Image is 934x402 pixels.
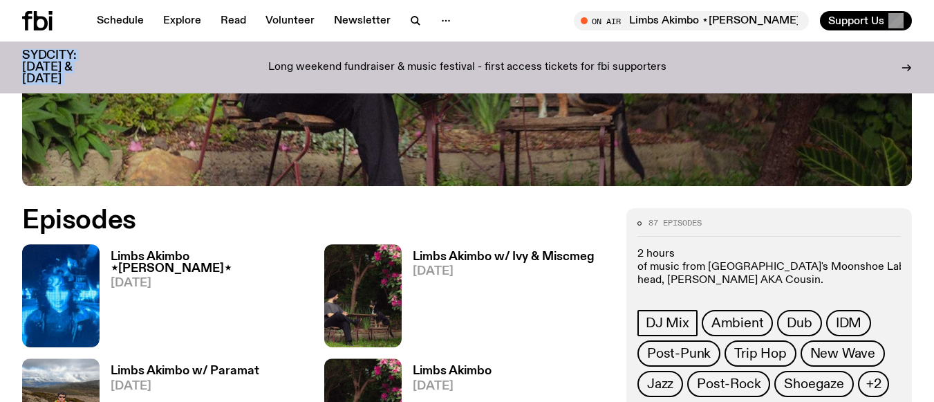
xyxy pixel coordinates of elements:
[22,50,111,85] h3: SYDCITY: [DATE] & [DATE]
[820,11,912,30] button: Support Us
[402,251,595,347] a: Limbs Akimbo w/ Ivy & Miscmeg[DATE]
[257,11,323,30] a: Volunteer
[212,11,254,30] a: Read
[711,316,764,331] span: Ambient
[858,371,890,397] button: +2
[637,248,901,288] p: 2 hours of music from [GEOGRAPHIC_DATA]'s Moonshoe Label head, [PERSON_NAME] AKA Cousin.
[801,340,885,367] a: New Wave
[787,316,812,331] span: Dub
[324,244,402,347] img: Jackson sits at an outdoor table, legs crossed and gazing at a black and brown dog also sitting a...
[100,251,308,347] a: Limbs Akimbo ⋆[PERSON_NAME]⋆[DATE]
[702,310,774,336] a: Ambient
[646,316,689,331] span: DJ Mix
[637,310,698,336] a: DJ Mix
[774,371,853,397] a: Shoegaze
[574,11,809,30] button: On AirLimbs Akimbo ⋆[PERSON_NAME]⋆
[725,340,796,367] a: Trip Hop
[648,219,702,227] span: 87 episodes
[866,376,881,392] span: +2
[734,346,786,361] span: Trip Hop
[784,376,843,392] span: Shoegaze
[326,11,399,30] a: Newsletter
[647,376,673,392] span: Jazz
[413,365,492,377] h3: Limbs Akimbo
[22,208,610,233] h2: Episodes
[777,310,821,336] a: Dub
[111,277,308,289] span: [DATE]
[155,11,209,30] a: Explore
[687,371,770,397] a: Post-Rock
[111,381,259,392] span: [DATE]
[413,251,595,263] h3: Limbs Akimbo w/ Ivy & Miscmeg
[836,316,861,331] span: IDM
[413,381,492,392] span: [DATE]
[697,376,760,392] span: Post-Rock
[637,371,683,397] a: Jazz
[268,62,666,74] p: Long weekend fundraiser & music festival - first access tickets for fbi supporters
[413,266,595,277] span: [DATE]
[828,15,884,27] span: Support Us
[647,346,711,361] span: Post-Punk
[826,310,871,336] a: IDM
[111,365,259,377] h3: Limbs Akimbo w/ Paramat
[111,251,308,275] h3: Limbs Akimbo ⋆[PERSON_NAME]⋆
[88,11,152,30] a: Schedule
[637,340,720,367] a: Post-Punk
[810,346,875,361] span: New Wave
